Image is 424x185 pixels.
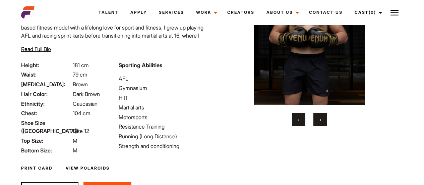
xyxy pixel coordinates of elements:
span: Next [319,116,321,123]
span: Caucasian [73,100,98,107]
span: Chest: [21,109,71,117]
strong: Sporting Abilities [119,62,162,68]
span: M [73,147,77,154]
span: 104 cm [73,110,90,117]
span: Bottom Size: [21,146,71,154]
span: Hair Color: [21,90,71,98]
li: Martial arts [119,103,208,111]
span: Shoe Size ([GEOGRAPHIC_DATA]): [21,119,71,135]
a: Print Card [21,165,52,171]
a: About Us [260,3,303,21]
span: [MEDICAL_DATA]: [21,80,71,88]
span: Size 12 [73,128,89,134]
li: Motorsports [119,113,208,121]
span: Previous [298,116,300,123]
li: AFL [119,75,208,83]
a: Services [153,3,190,21]
span: 79 cm [73,71,87,78]
a: Apply [124,3,153,21]
span: Ethnicity: [21,100,71,108]
img: cropped-aefm-brand-fav-22-square.png [21,6,35,19]
a: Talent [93,3,124,21]
li: Gymnasium [119,84,208,92]
li: Strength and conditioning [119,142,208,150]
span: Read Full Bio [21,46,51,52]
a: View Polaroids [66,165,110,171]
li: Running (Long Distance) [119,132,208,140]
li: HIIT [119,94,208,102]
span: Waist: [21,71,71,79]
a: Contact Us [303,3,349,21]
span: 181 cm [73,62,89,68]
span: Top Size: [21,137,71,145]
a: Cast(0) [349,3,386,21]
img: Burger icon [390,9,399,17]
span: M [73,137,77,144]
span: Brown [73,81,88,88]
span: (0) [369,10,376,15]
button: Read Full Bio [21,45,51,53]
li: Resistance Training [119,123,208,131]
a: Work [190,3,221,21]
span: Dark Brown [73,91,100,97]
a: Creators [221,3,260,21]
span: Height: [21,61,71,69]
